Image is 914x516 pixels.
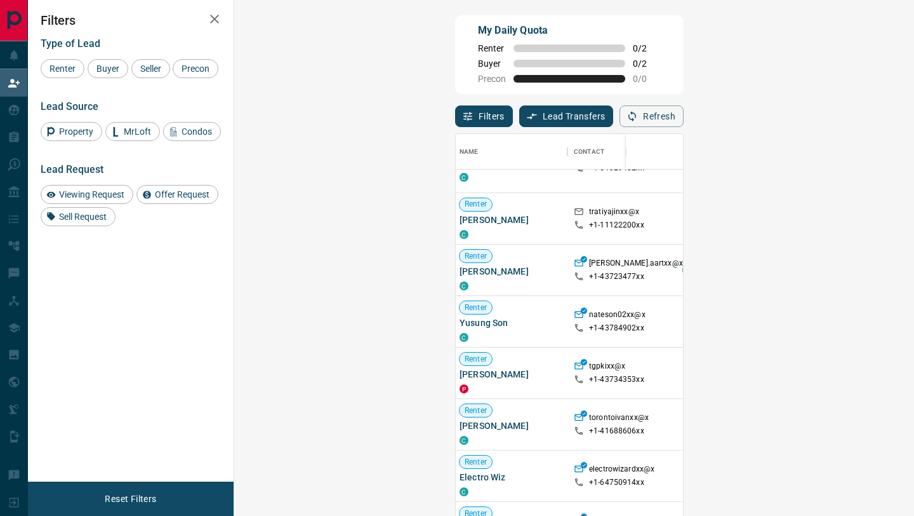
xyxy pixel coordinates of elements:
[460,471,561,484] span: Electro Wiz
[460,134,479,170] div: Name
[519,105,614,127] button: Lead Transfers
[460,384,468,393] div: property.ca
[55,212,111,222] span: Sell Request
[460,354,492,365] span: Renter
[41,13,221,28] h2: Filters
[633,58,661,69] span: 0 / 2
[460,487,468,496] div: condos.ca
[105,122,160,141] div: MrLoft
[163,122,221,141] div: Condos
[589,271,644,282] p: +1- 43723477xx
[55,126,98,137] span: Property
[633,43,661,53] span: 0 / 2
[567,134,669,170] div: Contact
[589,477,644,488] p: +1- 64750914xx
[589,207,639,220] p: tratiyajinxx@x
[460,405,492,416] span: Renter
[41,100,98,112] span: Lead Source
[131,59,170,78] div: Seller
[41,59,84,78] div: Renter
[41,163,103,175] span: Lead Request
[173,59,218,78] div: Precon
[589,220,644,231] p: +1- 11122200xx
[460,457,492,468] span: Renter
[478,58,506,69] span: Buyer
[574,134,604,170] div: Contact
[478,74,506,84] span: Precon
[150,189,214,200] span: Offer Request
[41,185,133,204] div: Viewing Request
[619,105,684,127] button: Refresh
[460,368,561,381] span: [PERSON_NAME]
[589,323,644,334] p: +1- 43784902xx
[589,258,683,271] p: [PERSON_NAME].aartxx@x
[41,207,116,226] div: Sell Request
[55,189,129,200] span: Viewing Request
[136,185,218,204] div: Offer Request
[92,64,124,74] span: Buyer
[460,265,561,278] span: [PERSON_NAME]
[589,309,646,323] p: nateson02xx@x
[460,302,492,313] span: Renter
[633,74,661,84] span: 0 / 0
[88,59,128,78] div: Buyer
[96,488,164,510] button: Reset Filters
[460,230,468,239] div: condos.ca
[589,464,654,477] p: electrowizardxx@x
[460,282,468,290] div: condos.ca
[478,23,661,38] p: My Daily Quota
[136,64,166,74] span: Seller
[589,374,644,385] p: +1- 43734353xx
[455,105,513,127] button: Filters
[41,122,102,141] div: Property
[478,43,506,53] span: Renter
[460,199,492,210] span: Renter
[589,412,649,426] p: torontoivanxx@x
[589,361,625,374] p: tgpkixx@x
[460,214,561,226] span: [PERSON_NAME]
[460,333,468,342] div: condos.ca
[589,426,644,437] p: +1- 41688606xx
[460,251,492,262] span: Renter
[45,64,80,74] span: Renter
[177,64,214,74] span: Precon
[119,126,156,137] span: MrLoft
[460,173,468,182] div: condos.ca
[460,316,561,329] span: Yusung Son
[453,134,567,170] div: Name
[460,419,561,432] span: [PERSON_NAME]
[460,436,468,445] div: condos.ca
[177,126,216,137] span: Condos
[41,37,100,50] span: Type of Lead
